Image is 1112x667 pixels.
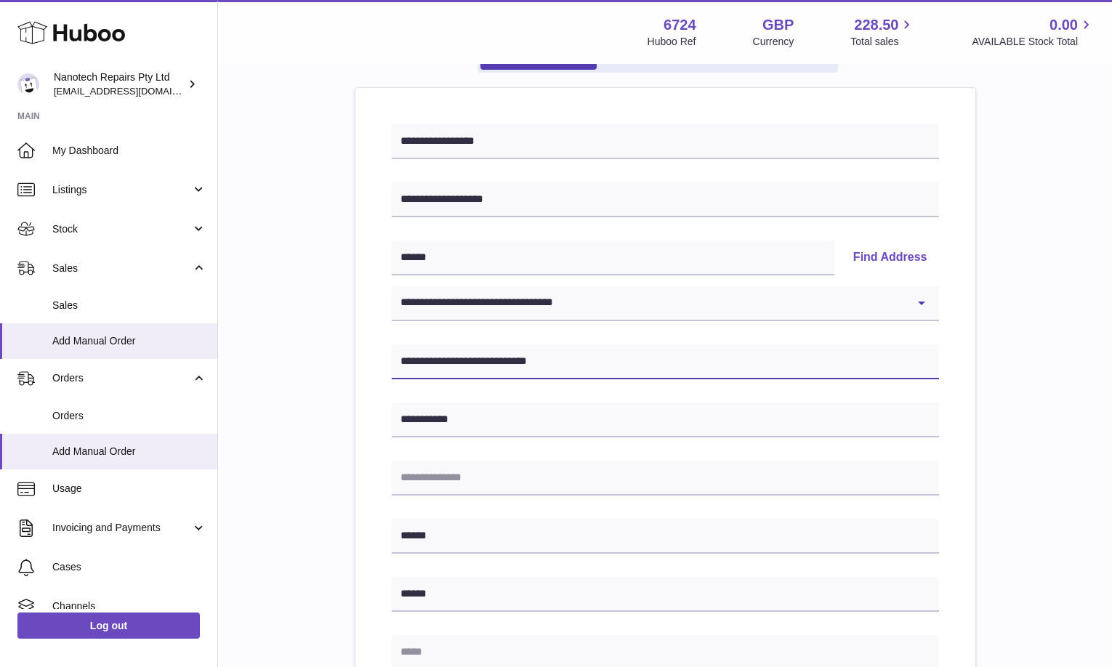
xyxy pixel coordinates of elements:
[850,35,915,49] span: Total sales
[52,599,206,613] span: Channels
[664,15,696,35] strong: 6724
[52,144,206,158] span: My Dashboard
[17,613,200,639] a: Log out
[54,70,185,98] div: Nanotech Repairs Pty Ltd
[972,35,1095,49] span: AVAILABLE Stock Total
[842,240,939,275] button: Find Address
[850,15,915,49] a: 228.50 Total sales
[52,371,191,385] span: Orders
[54,85,214,97] span: [EMAIL_ADDRESS][DOMAIN_NAME]
[52,409,206,423] span: Orders
[52,183,191,197] span: Listings
[762,15,794,35] strong: GBP
[52,445,206,458] span: Add Manual Order
[52,482,206,496] span: Usage
[52,299,206,312] span: Sales
[854,15,898,35] span: 228.50
[17,73,39,95] img: info@nanotechrepairs.com
[52,521,191,535] span: Invoicing and Payments
[1049,15,1078,35] span: 0.00
[753,35,794,49] div: Currency
[52,560,206,574] span: Cases
[972,15,1095,49] a: 0.00 AVAILABLE Stock Total
[52,222,191,236] span: Stock
[52,262,191,275] span: Sales
[648,35,696,49] div: Huboo Ref
[52,334,206,348] span: Add Manual Order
